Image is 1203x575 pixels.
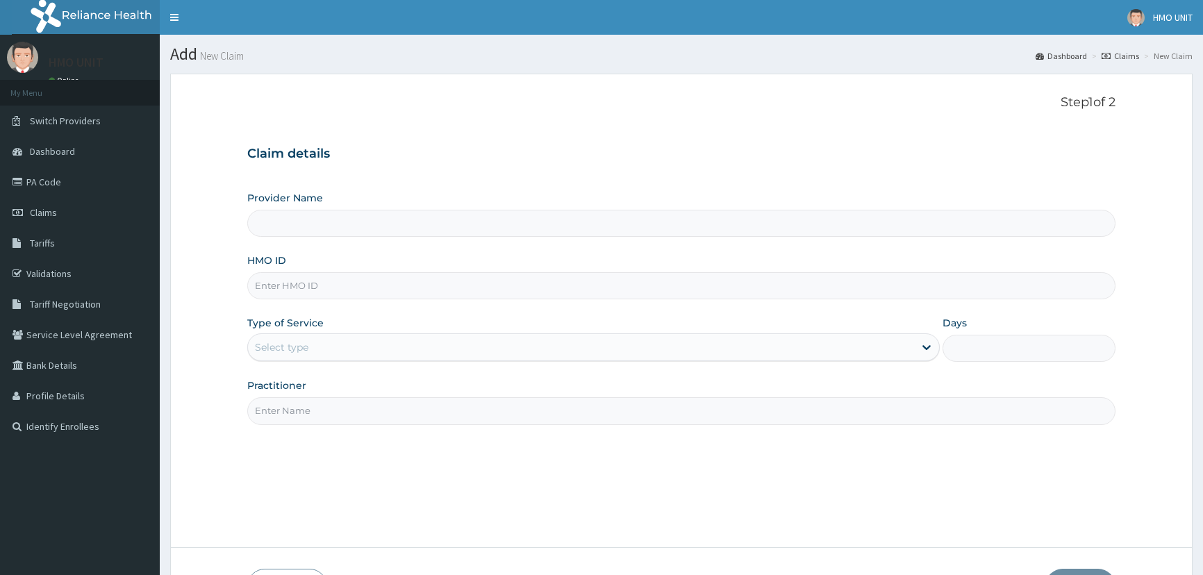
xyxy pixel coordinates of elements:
span: HMO UNIT [1153,11,1193,24]
span: Tariff Negotiation [30,298,101,310]
div: Select type [255,340,308,354]
input: Enter HMO ID [247,272,1115,299]
h1: Add [170,45,1193,63]
small: New Claim [197,51,244,61]
p: Step 1 of 2 [247,95,1115,110]
span: Dashboard [30,145,75,158]
li: New Claim [1140,50,1193,62]
img: User Image [7,42,38,73]
h3: Claim details [247,147,1115,162]
label: Days [943,316,967,330]
a: Claims [1102,50,1139,62]
label: Type of Service [247,316,324,330]
input: Enter Name [247,397,1115,424]
label: HMO ID [247,253,286,267]
label: Practitioner [247,378,306,392]
span: Claims [30,206,57,219]
img: User Image [1127,9,1145,26]
label: Provider Name [247,191,323,205]
span: Tariffs [30,237,55,249]
span: Switch Providers [30,115,101,127]
a: Online [49,76,82,85]
p: HMO UNIT [49,56,103,69]
a: Dashboard [1036,50,1087,62]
